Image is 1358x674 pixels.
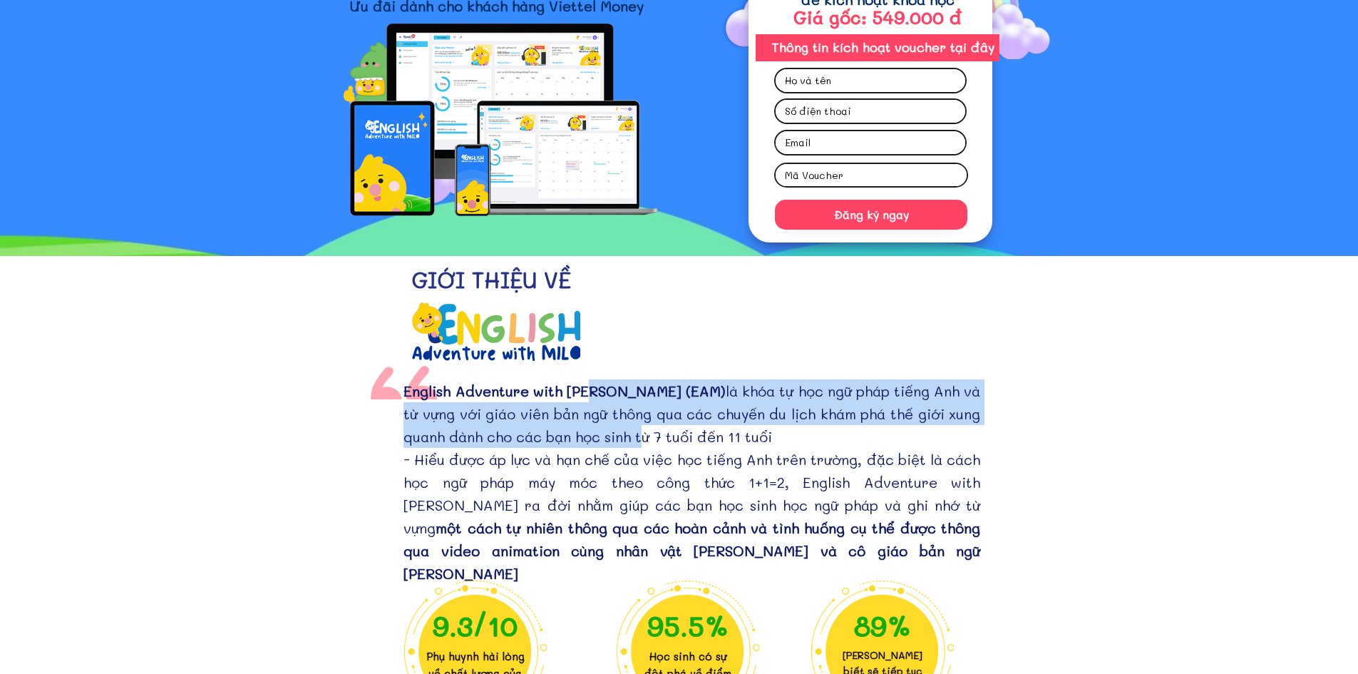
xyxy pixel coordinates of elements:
span: một cách tự nhiên thông qua các hoàn cảnh và tình huống cụ thể được thông qua video animation cùn... [403,519,980,583]
span: English Adventure with [PERSON_NAME] (EAM) [403,382,726,400]
input: Email [781,131,960,154]
h3: 95.5% [633,603,744,648]
div: là khóa tự học ngữ pháp tiếng Anh và từ vựng với giáo viên bản ngữ thông qua các chuyến du lịch k... [403,379,980,585]
input: Họ và tên [781,69,960,92]
p: Đăng ký ngay [775,200,967,230]
input: Số điện thoại [781,100,960,123]
h3: 9.3/10 [420,603,530,648]
input: Mã Voucher [781,164,961,186]
h3: Giá gốc: 549.000 đ [765,5,992,30]
h3: 89% [828,603,938,648]
h3: Thông tin kích hoạt voucher tại đây [760,39,1005,56]
h3: Giới thiệu về [412,262,576,297]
